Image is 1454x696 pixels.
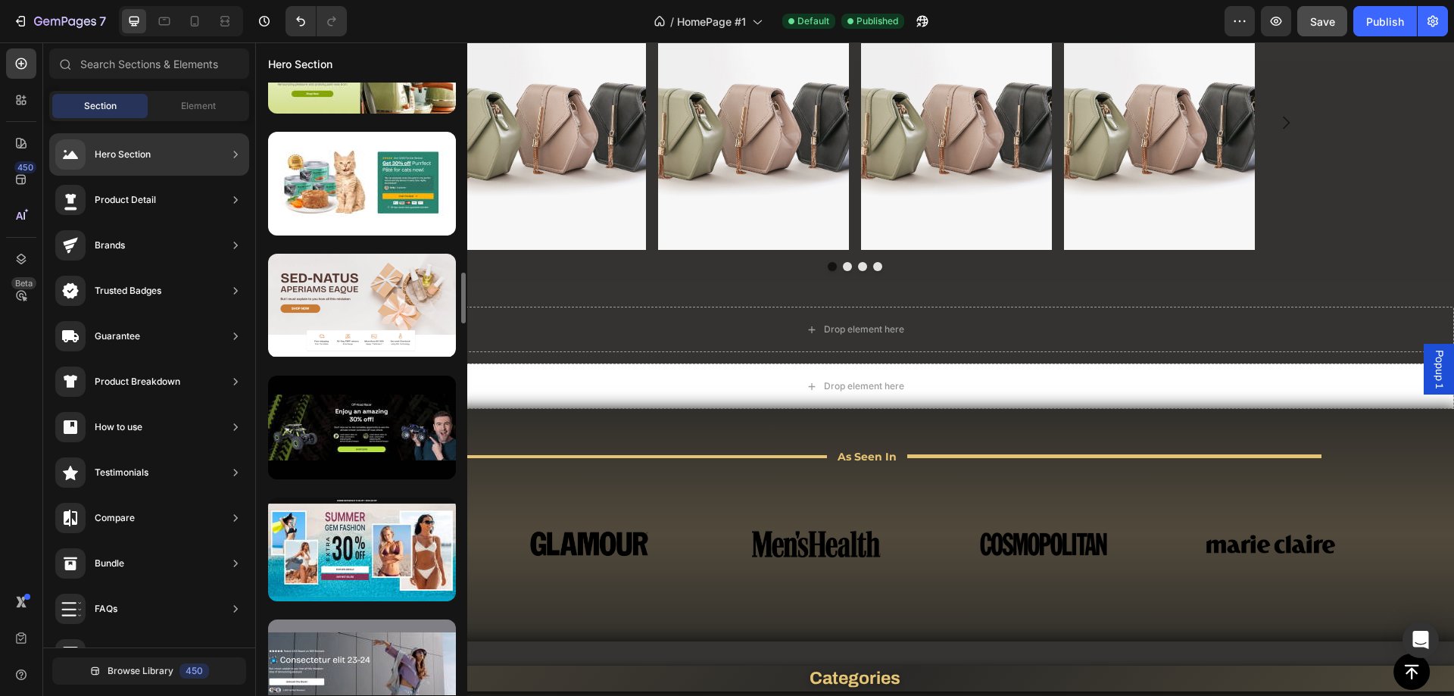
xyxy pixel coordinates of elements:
input: Search Sections & Elements [49,48,249,79]
button: Dot [618,220,627,229]
div: Trusted Badges [95,283,161,298]
span: Published [856,14,898,28]
div: Compare [95,510,135,526]
div: How to use [95,420,142,435]
img: [object Object] [951,437,1080,566]
img: Alt image [1178,437,1307,566]
div: 450 [179,663,209,679]
div: Beta [11,277,36,289]
button: 7 [6,6,113,36]
div: Brands [95,238,125,253]
img: Alt image [42,437,171,566]
span: Section [84,99,117,113]
div: Guarantee [95,329,140,344]
span: Default [797,14,829,28]
button: Carousel Back Arrow [148,59,190,101]
div: Undo/Redo [285,6,347,36]
div: 450 [14,161,36,173]
span: HomePage #1 [677,14,746,30]
span: / [670,14,674,30]
span: Element [181,99,216,113]
button: Publish [1353,6,1417,36]
img: [object Object] [724,466,853,538]
div: Product Detail [95,192,156,208]
div: Publish [1366,14,1404,30]
button: Carousel Next Arrow [1009,59,1052,101]
span: Popup 1 [1176,307,1191,346]
button: Save [1297,6,1347,36]
button: Dot [573,220,582,229]
button: Browse Library450 [52,657,246,685]
p: 7 [99,12,106,30]
div: Drop element here [569,338,649,350]
div: Testimonials [95,465,148,480]
div: FAQs [95,601,117,616]
div: Drop element here [569,281,649,293]
img: Alt image [270,437,398,566]
button: Dot [588,220,597,229]
span: Browse Library [108,664,173,678]
iframe: Design area [255,42,1454,696]
p: As Seen In [582,407,641,421]
img: [object Object] [497,488,626,515]
button: Dot [603,220,612,229]
div: Bundle [95,556,124,571]
div: Open Intercom Messenger [1403,622,1439,658]
div: Product Breakdown [95,374,180,389]
div: Hero Section [95,147,151,162]
span: Save [1310,15,1335,28]
div: Social Proof [95,647,148,662]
